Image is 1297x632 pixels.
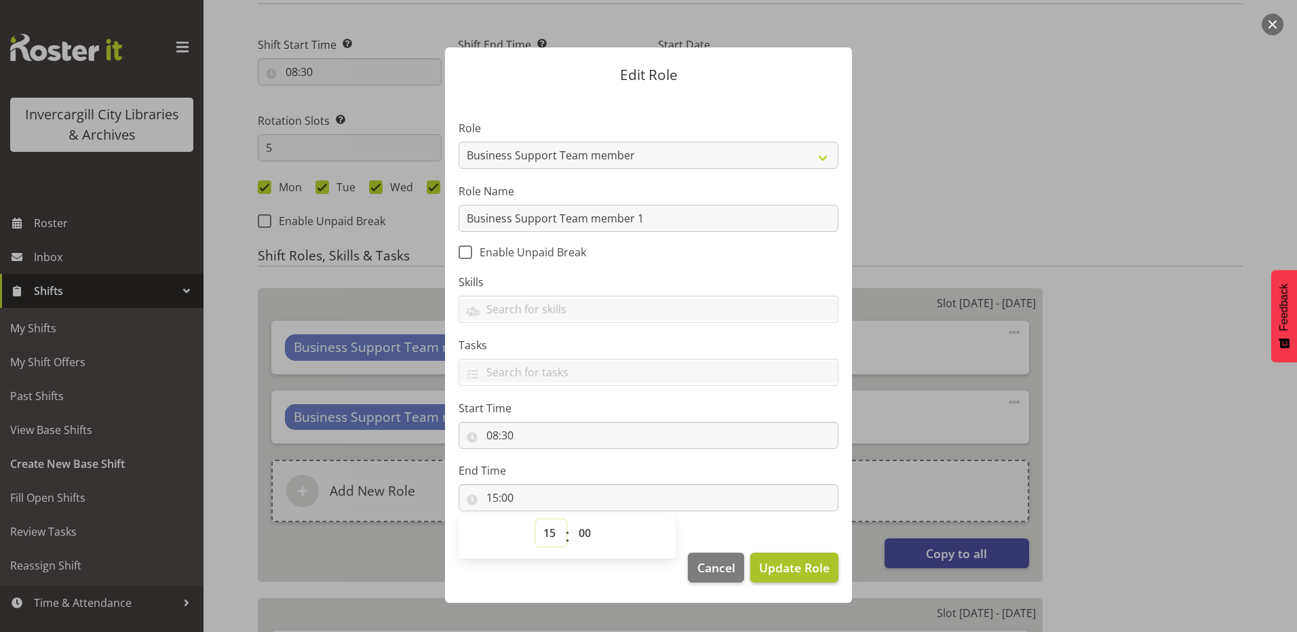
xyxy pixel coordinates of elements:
[759,559,830,576] span: Update Role
[1278,283,1290,331] span: Feedback
[459,299,838,320] input: Search for skills
[459,183,838,199] label: Role Name
[688,553,743,582] button: Cancel
[750,553,838,582] button: Update Role
[459,484,838,511] input: Click to select...
[459,120,838,136] label: Role
[459,422,838,449] input: Click to select...
[697,559,735,576] span: Cancel
[459,205,838,232] input: E.g. Waiter 1
[459,400,838,416] label: Start Time
[459,274,838,290] label: Skills
[459,337,838,353] label: Tasks
[459,462,838,479] label: End Time
[459,361,838,382] input: Search for tasks
[459,68,838,82] p: Edit Role
[1271,270,1297,362] button: Feedback - Show survey
[565,519,570,553] span: :
[472,245,586,259] span: Enable Unpaid Break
